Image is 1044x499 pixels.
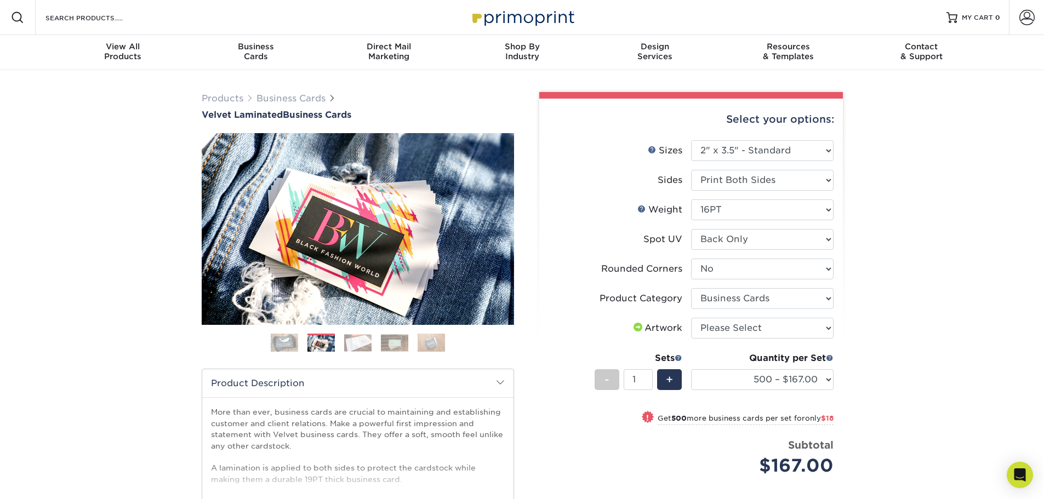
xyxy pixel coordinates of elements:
span: Velvet Laminated [202,110,283,120]
div: Open Intercom Messenger [1007,462,1033,488]
a: Products [202,93,243,104]
div: Industry [455,42,589,61]
span: Design [589,42,722,51]
a: Velvet LaminatedBusiness Cards [202,110,514,120]
span: - [604,371,609,388]
div: Services [589,42,722,61]
span: Shop By [455,42,589,51]
img: Business Cards 02 [307,335,335,352]
div: Artwork [631,322,682,335]
div: Sizes [648,144,682,157]
div: & Templates [722,42,855,61]
a: Direct MailMarketing [322,35,455,70]
a: Shop ByIndustry [455,35,589,70]
span: ! [646,412,649,423]
span: + [666,371,673,388]
span: Resources [722,42,855,51]
img: Velvet Laminated 02 [202,133,514,325]
span: 0 [995,14,1000,21]
span: View All [56,42,190,51]
a: View AllProducts [56,35,190,70]
div: Select your options: [548,99,834,140]
img: Business Cards 03 [344,334,372,351]
div: & Support [855,42,988,61]
div: Cards [189,42,322,61]
small: Get more business cards per set for [658,414,834,425]
img: Business Cards 01 [271,329,298,357]
img: Business Cards 04 [381,334,408,351]
a: Contact& Support [855,35,988,70]
h2: Product Description [202,369,514,397]
input: SEARCH PRODUCTS..... [44,11,151,24]
div: Products [56,42,190,61]
div: Sets [595,352,682,365]
div: Weight [637,203,682,216]
span: MY CART [962,13,993,22]
a: DesignServices [589,35,722,70]
span: Contact [855,42,988,51]
span: $18 [821,414,834,422]
strong: 500 [671,414,687,422]
a: Business Cards [256,93,326,104]
span: only [805,414,834,422]
h1: Business Cards [202,110,514,120]
img: Primoprint [467,5,577,29]
div: Product Category [600,292,682,305]
div: Spot UV [643,233,682,246]
div: Sides [658,174,682,187]
a: BusinessCards [189,35,322,70]
div: Rounded Corners [601,262,682,276]
span: Business [189,42,322,51]
div: Marketing [322,42,455,61]
div: $167.00 [699,452,834,479]
img: Business Cards 05 [418,333,445,352]
strong: Subtotal [788,439,834,451]
div: Quantity per Set [691,352,834,365]
span: Direct Mail [322,42,455,51]
a: Resources& Templates [722,35,855,70]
